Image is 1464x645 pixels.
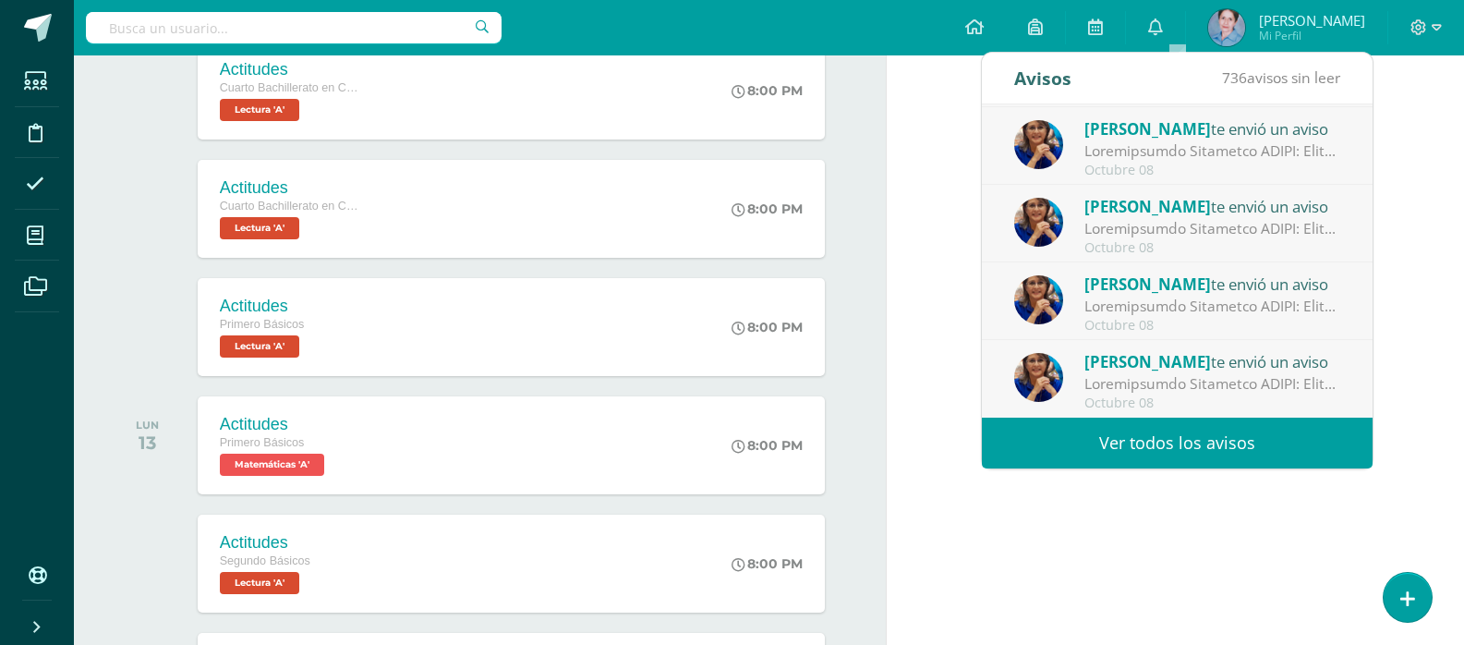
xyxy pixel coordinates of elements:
div: te envió un aviso [1084,272,1341,296]
span: [PERSON_NAME] [1084,351,1211,372]
input: Busca un usuario... [86,12,502,43]
div: 8:00 PM [732,319,803,335]
span: [PERSON_NAME] [1084,274,1211,295]
div: Actitudes [220,533,310,553]
div: Octubre 08 [1084,318,1341,334]
div: Octubre 08 [1084,240,1341,256]
span: Lectura 'A' [220,572,299,594]
span: [PERSON_NAME] [1259,11,1365,30]
span: [PERSON_NAME] [1084,118,1211,140]
span: Lectura 'A' [220,217,299,239]
span: Mi Perfil [1259,28,1365,43]
span: Matemáticas 'A' [220,454,324,476]
div: Octubre 08 [1084,396,1341,411]
div: Indicaciones Excursión IRTRA: Guatemala, 07 de octubre de 2025 Estimados Padres de Familia: De an... [1084,140,1341,162]
span: Cuarto Bachillerato en CCLL [220,81,358,94]
div: Indicaciones Excursión IRTRA: Guatemala, 07 de octubre de 2025 Estimados Padres de Familia: De an... [1084,373,1341,395]
span: avisos sin leer [1222,67,1340,88]
div: Actitudes [220,415,329,434]
span: [PERSON_NAME] [1084,196,1211,217]
div: 8:00 PM [732,555,803,572]
img: 5d6f35d558c486632aab3bda9a330e6b.png [1014,198,1063,247]
div: te envió un aviso [1084,116,1341,140]
a: Ver todos los avisos [982,418,1373,469]
div: te envió un aviso [1084,349,1341,373]
span: Segundo Básicos [220,554,310,567]
img: 5d6f35d558c486632aab3bda9a330e6b.png [1014,120,1063,169]
span: Lectura 'A' [220,99,299,121]
span: 736 [1222,67,1247,88]
span: Primero Básicos [220,436,305,449]
span: Cuarto Bachillerato en CCLL en Diseño Grafico [220,200,358,213]
img: 5d6f35d558c486632aab3bda9a330e6b.png [1014,275,1063,324]
div: Indicaciones Excursión IRTRA: Guatemala, 07 de octubre de 2025 Estimados Padres de Familia: De an... [1084,218,1341,239]
div: 8:00 PM [732,437,803,454]
img: 5d6f35d558c486632aab3bda9a330e6b.png [1014,353,1063,402]
span: Lectura 'A' [220,335,299,358]
div: Indicaciones Excursión IRTRA: Guatemala, 07 de octubre de 2025 Estimados Padres de Familia: De an... [1084,296,1341,317]
div: 8:00 PM [732,82,803,99]
div: te envió un aviso [1084,194,1341,218]
span: Primero Básicos [220,318,305,331]
div: LUN [136,419,159,432]
div: Actitudes [220,297,305,316]
div: 13 [136,432,159,454]
div: Actitudes [220,60,358,79]
div: 8:00 PM [732,201,803,217]
img: f7548f7f17067687f030f24d0d01e9c5.png [1208,9,1245,46]
div: Avisos [1014,53,1071,103]
div: Actitudes [220,178,358,198]
div: Octubre 08 [1084,163,1341,178]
